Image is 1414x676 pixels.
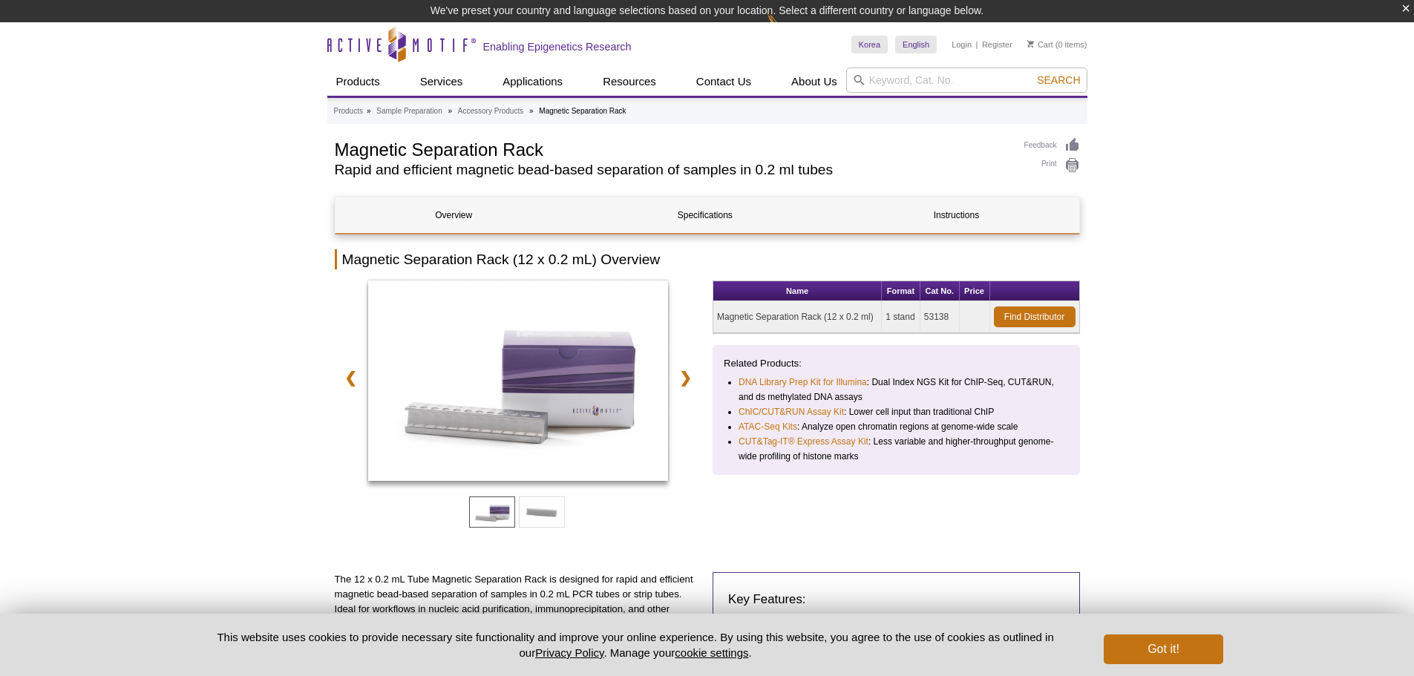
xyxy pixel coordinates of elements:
[952,39,972,50] a: Login
[739,434,868,449] a: CUT&Tag-IT® Express Assay Kit
[335,249,1080,269] h2: Magnetic Separation Rack (12 x 0.2 mL) Overview
[739,404,1055,419] li: : Lower cell input than traditional ChIP
[192,629,1080,660] p: This website uses cookies to provide necessary site functionality and improve your online experie...
[1032,73,1084,87] button: Search
[368,280,669,481] img: Magnetic Rack
[1104,634,1222,664] button: Got it!
[335,137,1009,160] h1: Magnetic Separation Rack
[336,197,572,233] a: Overview
[713,281,882,301] th: Name
[882,301,920,333] td: 1 stand
[586,197,823,233] a: Specifications
[960,281,990,301] th: Price
[494,68,572,96] a: Applications
[367,107,371,115] li: »
[739,375,867,390] a: DNA Library Prep Kit for Illumina
[1024,137,1080,154] a: Feedback
[920,301,960,333] td: 53138
[920,281,960,301] th: Cat No.
[739,434,1055,464] li: : Less variable and higher-throughput genome-wide profiling of histone marks
[882,281,920,301] th: Format
[838,197,1075,233] a: Instructions
[1027,40,1034,47] img: Your Cart
[713,301,882,333] td: Magnetic Separation Rack (12 x 0.2 ml)
[895,36,937,53] a: English
[376,105,442,118] a: Sample Preparation
[739,419,1055,434] li: : Analyze open chromatin regions at genome-wide scale
[851,36,888,53] a: Korea
[483,40,632,53] h2: Enabling Epigenetics Research
[529,107,534,115] li: »
[739,419,797,434] a: ATAC-Seq Kits
[724,356,1069,371] p: Related Products:
[994,306,1076,327] a: Find Distributor
[594,68,665,96] a: Resources
[675,646,748,659] button: cookie settings
[335,163,1009,177] h2: Rapid and efficient magnetic bead-based separation of samples in 0.2 ml tubes
[535,646,603,659] a: Privacy Policy
[846,68,1087,93] input: Keyword, Cat. No.
[334,105,363,118] a: Products
[458,105,523,118] a: Accessory Products
[1024,157,1080,174] a: Print
[687,68,760,96] a: Contact Us
[539,107,626,115] li: Magnetic Separation Rack
[670,361,701,395] a: ❯
[782,68,846,96] a: About Us
[739,375,1055,404] li: : Dual Index NGS Kit for ChIP-Seq, CUT&RUN, and ds methylated DNA assays
[767,11,806,46] img: Change Here
[368,280,669,485] a: Magnetic Rack
[327,68,389,96] a: Products
[1037,74,1080,86] span: Search
[976,36,978,53] li: |
[335,361,367,395] a: ❮
[1027,39,1053,50] a: Cart
[1027,36,1087,53] li: (0 items)
[448,107,452,115] li: »
[728,591,1064,608] h3: Key Features:
[335,572,702,631] p: The 12 x 0.2 mL Tube Magnetic Separation Rack is designed for rapid and efficient magnetic bead-b...
[982,39,1012,50] a: Register
[411,68,472,96] a: Services
[739,404,844,419] a: ChIC/CUT&RUN Assay Kit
